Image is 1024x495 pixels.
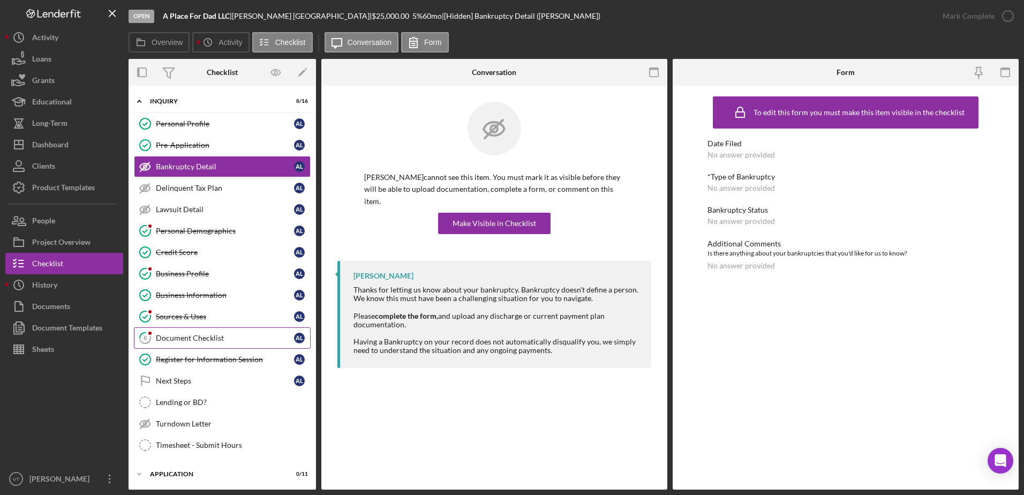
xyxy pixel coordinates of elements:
div: Please and upload any discharge or current payment plan documentation. [353,312,641,329]
div: Project Overview [32,231,91,256]
div: | [Hidden] Bankruptcy Detail ([PERSON_NAME]) [442,12,600,20]
label: Checklist [275,38,306,47]
div: 0 / 11 [289,471,308,477]
a: Personal ProfileAL [134,113,311,134]
a: Bankruptcy DetailAL [134,156,311,177]
div: A L [294,268,305,279]
div: No answer provided [707,151,775,159]
div: A L [294,161,305,172]
a: Personal DemographicsAL [134,220,311,242]
div: $25,000.00 [372,12,412,20]
a: Business ProfileAL [134,263,311,284]
div: [PERSON_NAME] [353,272,413,280]
div: Educational [32,91,72,115]
div: A L [294,247,305,258]
div: Checklist [207,68,238,77]
b: A Place For Dad LLC [163,11,230,20]
div: [PERSON_NAME] [GEOGRAPHIC_DATA] | [232,12,372,20]
button: Document Templates [5,317,123,339]
div: Long-Term [32,112,67,137]
a: Credit ScoreAL [134,242,311,263]
div: Clients [32,155,55,179]
div: Having a Bankruptcy on your record does not automatically disqualify you, we simply need to under... [353,337,641,355]
div: People [32,210,55,234]
div: Delinquent Tax Plan [156,184,294,192]
button: Documents [5,296,123,317]
a: Pre-ApplicationAL [134,134,311,156]
div: Additional Comments [707,239,984,248]
div: Checklist [32,253,63,277]
label: Conversation [348,38,392,47]
div: 5 % [412,12,423,20]
div: Pre-Application [156,141,294,149]
div: A L [294,290,305,301]
div: A L [294,376,305,386]
div: Sources & Uses [156,312,294,321]
a: Register for Information SessionAL [134,349,311,370]
button: Loans [5,48,123,70]
div: Thanks for letting us know about your bankruptcy. Bankruptcy doesn't define a person. We know thi... [353,286,641,303]
button: Sheets [5,339,123,360]
tspan: 8 [144,334,147,341]
button: Product Templates [5,177,123,198]
div: Register for Information Session [156,355,294,364]
label: Activity [219,38,242,47]
div: A L [294,204,305,215]
div: A L [294,118,305,129]
button: Mark Complete [932,5,1019,27]
div: A L [294,311,305,322]
button: Make Visible in Checklist [438,213,551,234]
button: People [5,210,123,231]
button: Checklist [252,32,313,52]
div: Open [129,10,154,23]
a: Lawsuit DetailAL [134,199,311,220]
div: Form [837,68,855,77]
button: Project Overview [5,231,123,253]
a: Lending or BD? [134,392,311,413]
button: Dashboard [5,134,123,155]
div: A L [294,140,305,151]
button: Educational [5,91,123,112]
strong: complete the form, [375,311,438,320]
div: No answer provided [707,217,775,226]
button: Overview [129,32,190,52]
button: Activity [5,27,123,48]
button: Clients [5,155,123,177]
div: Business Information [156,291,294,299]
div: Next Steps [156,377,294,385]
div: Credit Score [156,248,294,257]
div: Document Checklist [156,334,294,342]
div: A L [294,354,305,365]
div: Dashboard [32,134,69,158]
div: Mark Complete [943,5,995,27]
a: Long-Term [5,112,123,134]
text: VT [13,476,19,482]
div: Activity [32,27,58,51]
div: Date Filed [707,139,984,148]
a: Turndown Letter [134,413,311,434]
div: Conversation [472,68,516,77]
div: No answer provided [707,184,775,192]
a: Business InformationAL [134,284,311,306]
div: Turndown Letter [156,419,310,428]
div: Lawsuit Detail [156,205,294,214]
div: Bankruptcy Detail [156,162,294,171]
div: Sheets [32,339,54,363]
a: 8Document ChecklistAL [134,327,311,349]
div: | [163,12,232,20]
button: Checklist [5,253,123,274]
div: Grants [32,70,55,94]
div: Product Templates [32,177,95,201]
div: Document Templates [32,317,102,341]
div: 60 mo [423,12,442,20]
button: History [5,274,123,296]
div: Is there anything about your bankruptcies that you'd like for us to know? [707,248,984,259]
